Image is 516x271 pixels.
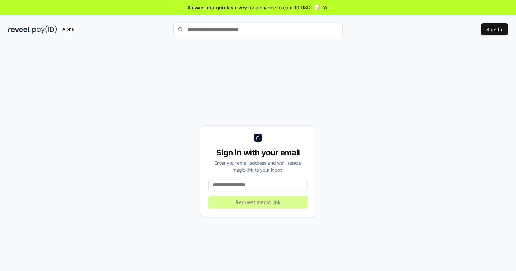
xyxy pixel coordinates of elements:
div: Enter your email address and we’ll send a magic link to your inbox. [208,159,308,173]
div: Alpha [58,25,77,34]
span: for a chance to earn 10 USDT 📝 [248,4,321,11]
div: Sign in with your email [208,147,308,158]
span: Answer our quick survey [187,4,247,11]
img: logo_small [254,134,262,142]
img: pay_id [32,25,57,34]
button: Sign In [481,23,508,35]
img: reveel_dark [8,25,31,34]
